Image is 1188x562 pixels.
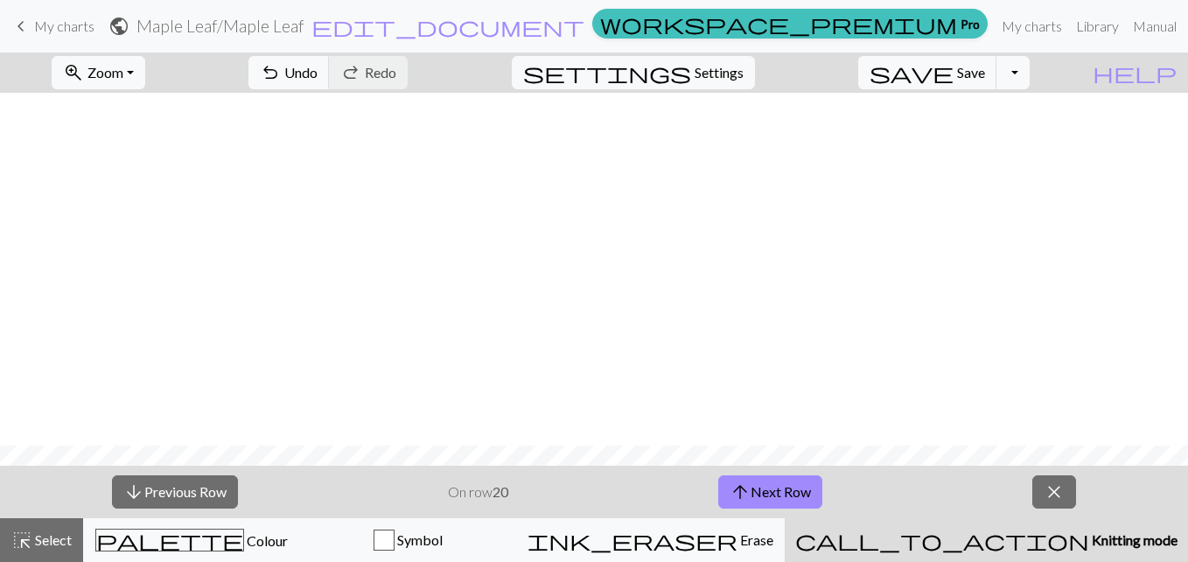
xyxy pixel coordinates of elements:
span: close [1044,480,1065,504]
span: Settings [695,62,744,83]
a: Library [1069,9,1126,44]
button: Next Row [718,475,822,509]
span: help [1093,60,1177,85]
span: workspace_premium [600,11,957,36]
span: keyboard_arrow_left [10,14,31,39]
span: public [108,14,129,39]
span: call_to_action [795,528,1089,552]
span: edit_document [311,14,584,39]
a: My charts [10,11,94,41]
i: Settings [523,62,691,83]
button: Erase [516,518,785,562]
p: On row [448,481,508,502]
span: undo [260,60,281,85]
span: Select [32,531,72,548]
button: Previous Row [112,475,238,509]
span: Colour [244,532,288,549]
button: SettingsSettings [512,56,755,89]
span: save [870,60,954,85]
span: zoom_in [63,60,84,85]
button: Symbol [300,518,517,562]
a: Manual [1126,9,1184,44]
span: Erase [737,531,773,548]
button: Colour [83,518,300,562]
button: Save [858,56,997,89]
a: My charts [995,9,1069,44]
button: Knitting mode [785,518,1188,562]
span: ink_eraser [528,528,737,552]
a: Pro [592,9,988,39]
h2: Maple Leaf / Maple Leaf [136,16,304,36]
strong: 20 [493,483,508,500]
button: Zoom [52,56,145,89]
span: highlight_alt [11,528,32,552]
span: arrow_downward [123,480,144,504]
span: settings [523,60,691,85]
button: Undo [248,56,330,89]
span: Save [957,64,985,81]
span: Knitting mode [1089,531,1178,548]
span: Undo [284,64,318,81]
span: My charts [34,18,94,34]
span: arrow_upward [730,480,751,504]
span: palette [96,528,243,552]
span: Zoom [87,64,123,81]
span: Symbol [395,531,443,548]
